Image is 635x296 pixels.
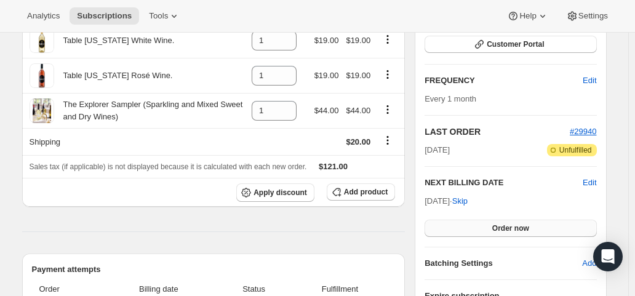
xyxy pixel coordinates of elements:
button: Order now [425,220,596,237]
button: Analytics [20,7,67,25]
span: Apply discount [254,188,307,198]
button: Product actions [378,68,397,81]
h6: Batching Settings [425,257,582,270]
button: Settings [559,7,615,25]
div: Table [US_STATE] Rosé Wine. [54,70,173,82]
div: Table [US_STATE] White Wine. [54,34,175,47]
h2: FREQUENCY [425,74,583,87]
h2: Payment attempts [32,263,396,276]
span: Settings [578,11,608,21]
span: $19.00 [346,71,370,80]
span: Fulfillment [292,283,388,295]
span: Add [582,257,596,270]
span: $19.00 [346,36,370,45]
span: Order now [492,223,529,233]
span: Add product [344,187,388,197]
div: The Explorer Sampler (Sparkling and Mixed Sweet and Dry Wines) [54,98,245,123]
button: Product actions [378,103,397,116]
th: Shipping [22,128,249,155]
span: Tools [149,11,168,21]
button: Shipping actions [378,134,397,147]
span: Sales tax (if applicable) is not displayed because it is calculated with each new order. [30,162,307,171]
span: Every 1 month [425,94,476,103]
span: Subscriptions [77,11,132,21]
span: $44.00 [314,106,339,115]
span: Edit [583,74,596,87]
button: Subscriptions [70,7,139,25]
span: Skip [452,195,468,207]
button: Product actions [378,33,397,46]
span: $19.00 [314,71,339,80]
button: Customer Portal [425,36,596,53]
a: #29940 [570,127,596,136]
span: Unfulfilled [559,145,592,155]
h2: NEXT BILLING DATE [425,177,583,189]
button: Apply discount [236,183,314,202]
button: Add product [327,183,395,201]
button: Edit [583,177,596,189]
button: #29940 [570,126,596,138]
button: Edit [575,71,604,90]
span: Billing date [102,283,215,295]
span: Customer Portal [487,39,544,49]
button: Add [575,254,604,273]
span: $19.00 [314,36,339,45]
button: Skip [445,191,475,211]
h2: LAST ORDER [425,126,570,138]
span: $121.00 [319,162,348,171]
span: Help [519,11,536,21]
span: $20.00 [346,137,370,146]
span: $44.00 [346,106,370,115]
span: [DATE] · [425,196,468,206]
button: Help [500,7,556,25]
span: Analytics [27,11,60,21]
button: Tools [142,7,188,25]
span: Status [223,283,284,295]
span: [DATE] [425,144,450,156]
div: Open Intercom Messenger [593,242,623,271]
